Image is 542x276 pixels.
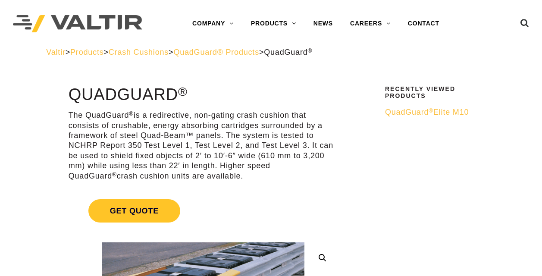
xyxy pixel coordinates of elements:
sup: ® [112,171,117,178]
span: QuadGuard [264,48,312,56]
a: COMPANY [184,15,242,32]
div: > > > > [46,47,496,57]
h1: QuadGuard [69,86,338,104]
sup: ® [178,85,188,98]
a: CAREERS [341,15,399,32]
a: Products [70,48,103,56]
a: QuadGuard® Products [173,48,259,56]
sup: ® [429,107,433,114]
sup: ® [129,110,134,117]
a: CONTACT [399,15,448,32]
a: Get Quote [69,189,338,233]
a: Crash Cushions [109,48,169,56]
p: The QuadGuard is a redirective, non-gating crash cushion that consists of crushable, energy absor... [69,110,338,181]
a: PRODUCTS [242,15,305,32]
span: Get Quote [88,199,180,223]
sup: ® [308,47,313,54]
a: QuadGuard®Elite M10 [385,107,490,117]
a: NEWS [305,15,341,32]
h2: Recently Viewed Products [385,86,490,99]
img: Valtir [13,15,142,33]
a: Valtir [46,48,65,56]
span: QuadGuard Elite M10 [385,108,469,116]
